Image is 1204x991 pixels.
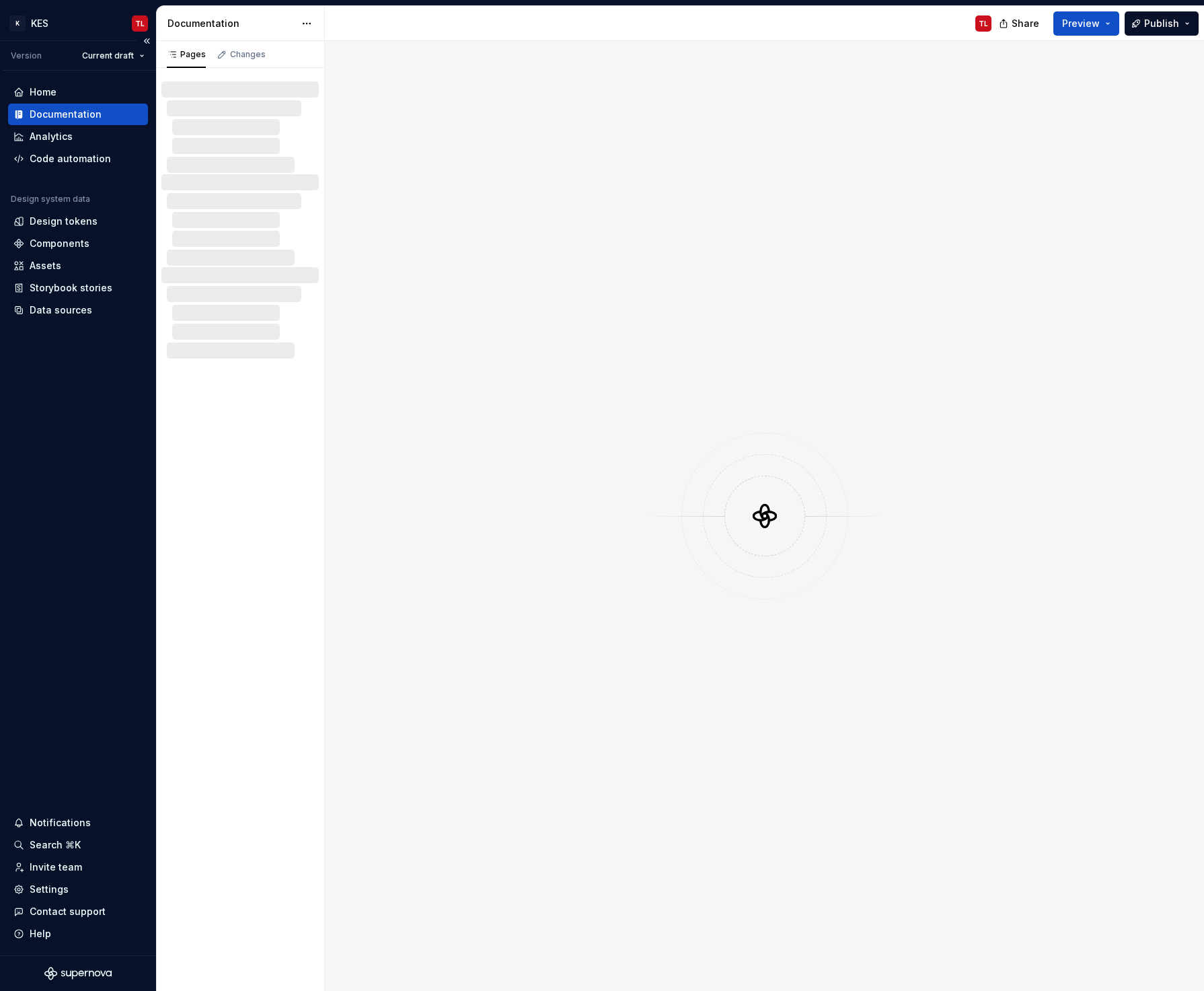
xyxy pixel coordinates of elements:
div: Documentation [30,108,102,121]
div: Version [11,50,42,61]
div: Contact support [30,905,106,918]
div: Help [30,927,51,941]
div: TL [135,18,145,29]
span: Preview [1062,17,1100,30]
a: Data sources [8,299,148,321]
div: Home [30,85,57,99]
a: Analytics [8,126,148,147]
div: Search ⌘K [30,838,81,852]
a: Design tokens [8,211,148,232]
div: Assets [30,259,61,272]
div: K [9,15,26,32]
a: Home [8,81,148,103]
button: Notifications [8,812,148,834]
div: Notifications [30,816,91,830]
div: Code automation [30,152,111,166]
a: Assets [8,255,148,277]
div: Invite team [30,860,82,874]
div: Documentation [167,17,295,30]
a: Invite team [8,856,148,878]
div: Design tokens [30,215,98,228]
button: Current draft [76,46,151,65]
a: Settings [8,879,148,900]
span: Current draft [82,50,134,61]
button: Share [992,11,1048,36]
span: Share [1012,17,1039,30]
div: Data sources [30,303,92,317]
div: Design system data [11,194,90,205]
button: Collapse sidebar [137,32,156,50]
a: Code automation [8,148,148,170]
button: Publish [1125,11,1199,36]
a: Storybook stories [8,277,148,299]
div: Pages [167,49,206,60]
a: Documentation [8,104,148,125]
button: KKESTL [3,9,153,38]
a: Components [8,233,148,254]
div: Components [30,237,89,250]
div: Storybook stories [30,281,112,295]
div: Analytics [30,130,73,143]
div: Settings [30,883,69,896]
div: Changes [230,49,266,60]
button: Contact support [8,901,148,922]
div: KES [31,17,48,30]
span: Publish [1144,17,1179,30]
button: Search ⌘K [8,834,148,856]
svg: Supernova Logo [44,967,112,980]
button: Help [8,923,148,945]
div: TL [979,18,988,29]
button: Preview [1053,11,1119,36]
